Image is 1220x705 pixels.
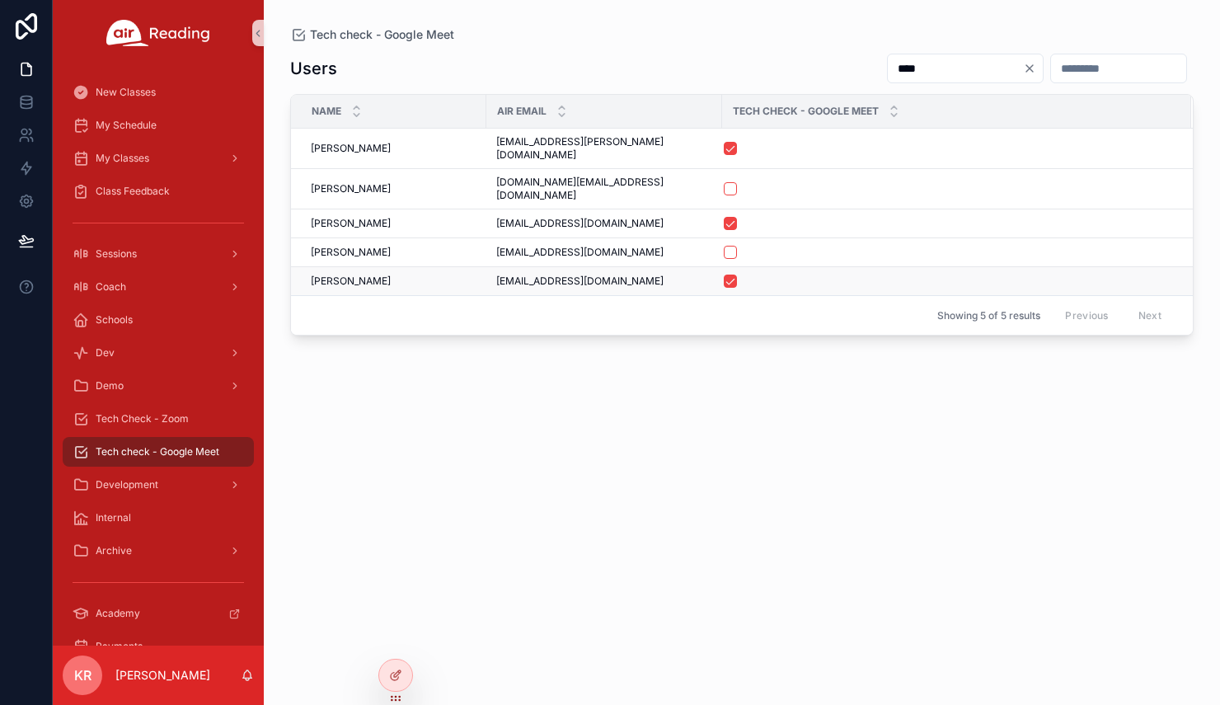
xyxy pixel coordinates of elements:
[96,511,131,524] span: Internal
[96,445,219,458] span: Tech check - Google Meet
[63,371,254,401] a: Demo
[63,143,254,173] a: My Classes
[74,665,91,685] span: KR
[496,246,664,259] span: [EMAIL_ADDRESS][DOMAIN_NAME]
[311,142,391,155] span: [PERSON_NAME]
[63,404,254,434] a: Tech Check - Zoom
[63,239,254,269] a: Sessions
[497,105,547,118] span: Air Email
[496,135,712,162] span: [EMAIL_ADDRESS][PERSON_NAME][DOMAIN_NAME]
[96,86,156,99] span: New Classes
[63,470,254,500] a: Development
[96,544,132,557] span: Archive
[311,275,391,288] span: [PERSON_NAME]
[53,66,264,646] div: scrollable content
[96,313,133,327] span: Schools
[63,632,254,661] a: Payments
[96,152,149,165] span: My Classes
[312,105,341,118] span: Name
[96,640,143,653] span: Payments
[1023,62,1043,75] button: Clear
[290,57,337,80] h1: Users
[63,110,254,140] a: My Schedule
[63,536,254,566] a: Archive
[63,78,254,107] a: New Classes
[496,217,664,230] span: [EMAIL_ADDRESS][DOMAIN_NAME]
[106,20,210,46] img: App logo
[96,607,140,620] span: Academy
[63,305,254,335] a: Schools
[96,119,157,132] span: My Schedule
[311,217,391,230] span: [PERSON_NAME]
[496,275,664,288] span: [EMAIL_ADDRESS][DOMAIN_NAME]
[96,412,189,425] span: Tech Check - Zoom
[496,176,712,202] span: [DOMAIN_NAME][EMAIL_ADDRESS][DOMAIN_NAME]
[96,247,137,261] span: Sessions
[63,176,254,206] a: Class Feedback
[63,599,254,628] a: Academy
[290,26,454,43] a: Tech check - Google Meet
[310,26,454,43] span: Tech check - Google Meet
[115,667,210,684] p: [PERSON_NAME]
[63,437,254,467] a: Tech check - Google Meet
[63,272,254,302] a: Coach
[937,309,1040,322] span: Showing 5 of 5 results
[96,280,126,294] span: Coach
[311,246,391,259] span: [PERSON_NAME]
[96,346,115,360] span: Dev
[733,105,879,118] span: Tech Check - Google Meet
[311,182,391,195] span: [PERSON_NAME]
[63,503,254,533] a: Internal
[96,185,170,198] span: Class Feedback
[96,478,158,491] span: Development
[96,379,124,392] span: Demo
[63,338,254,368] a: Dev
